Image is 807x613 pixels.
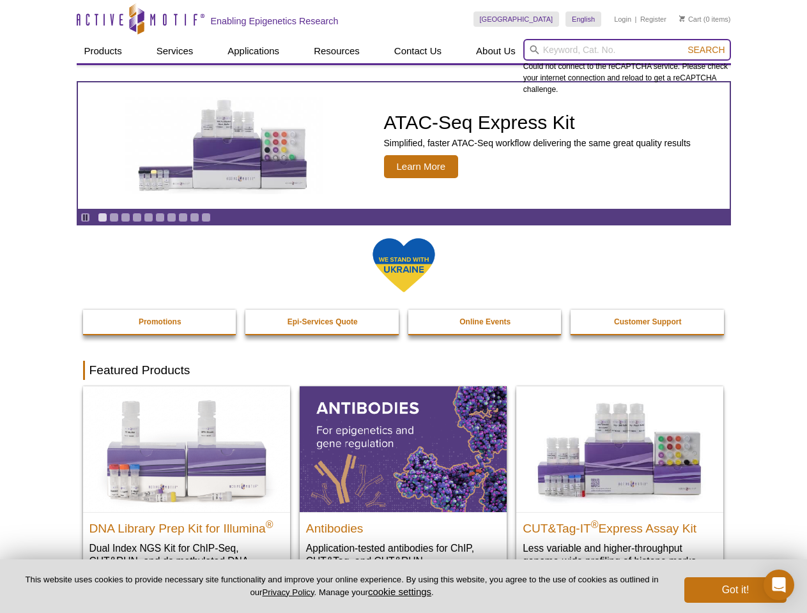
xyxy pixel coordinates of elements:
h2: Featured Products [83,361,725,380]
h2: DNA Library Prep Kit for Illumina [89,516,284,535]
a: Customer Support [571,310,725,334]
a: About Us [468,39,523,63]
span: Search [688,45,725,55]
a: DNA Library Prep Kit for Illumina DNA Library Prep Kit for Illumina® Dual Index NGS Kit for ChIP-... [83,386,290,593]
a: Privacy Policy [262,587,314,597]
img: All Antibodies [300,386,507,511]
a: Go to slide 10 [201,213,211,222]
input: Keyword, Cat. No. [523,39,731,61]
a: Services [149,39,201,63]
strong: Epi-Services Quote [288,317,358,326]
a: Go to slide 7 [167,213,176,222]
a: Applications [220,39,287,63]
a: Go to slide 5 [144,213,153,222]
a: Go to slide 9 [190,213,199,222]
article: ATAC-Seq Express Kit [78,82,730,209]
a: Register [640,15,666,24]
button: Search [684,44,728,56]
a: Resources [306,39,367,63]
div: Could not connect to the reCAPTCHA service. Please check your internet connection and reload to g... [523,39,731,95]
p: Dual Index NGS Kit for ChIP-Seq, CUT&RUN, and ds methylated DNA assays. [89,541,284,580]
a: [GEOGRAPHIC_DATA] [473,11,560,27]
div: Open Intercom Messenger [764,570,794,600]
img: ATAC-Seq Express Kit [119,97,330,194]
strong: Customer Support [614,317,681,326]
p: Simplified, faster ATAC-Seq workflow delivering the same great quality results [384,137,691,149]
a: Contact Us [387,39,449,63]
h2: Antibodies [306,516,500,535]
strong: Online Events [459,317,511,326]
p: This website uses cookies to provide necessary site functionality and improve your online experie... [20,574,663,598]
a: Go to slide 2 [109,213,119,222]
p: Less variable and higher-throughput genome-wide profiling of histone marks​. [523,541,717,568]
p: Application-tested antibodies for ChIP, CUT&Tag, and CUT&RUN. [306,541,500,568]
a: English [565,11,601,27]
sup: ® [266,518,273,529]
h2: CUT&Tag-IT Express Assay Kit [523,516,717,535]
a: Go to slide 8 [178,213,188,222]
a: Cart [679,15,702,24]
button: Got it! [684,577,787,603]
h2: Enabling Epigenetics Research [211,15,339,27]
img: We Stand With Ukraine [372,237,436,294]
strong: Promotions [139,317,181,326]
span: Learn More [384,155,459,178]
a: All Antibodies Antibodies Application-tested antibodies for ChIP, CUT&Tag, and CUT&RUN. [300,386,507,580]
a: Products [77,39,130,63]
img: CUT&Tag-IT® Express Assay Kit [516,386,723,511]
img: Your Cart [679,15,685,22]
a: Go to slide 4 [132,213,142,222]
li: (0 items) [679,11,731,27]
a: Login [614,15,631,24]
a: Online Events [408,310,563,334]
h2: ATAC-Seq Express Kit [384,113,691,132]
a: Epi-Services Quote [245,310,400,334]
a: ATAC-Seq Express Kit ATAC-Seq Express Kit Simplified, faster ATAC-Seq workflow delivering the sam... [78,82,730,209]
sup: ® [591,518,599,529]
a: Go to slide 3 [121,213,130,222]
a: Promotions [83,310,238,334]
a: CUT&Tag-IT® Express Assay Kit CUT&Tag-IT®Express Assay Kit Less variable and higher-throughput ge... [516,386,723,580]
a: Go to slide 1 [98,213,107,222]
li: | [635,11,637,27]
img: DNA Library Prep Kit for Illumina [83,386,290,511]
button: cookie settings [368,586,431,597]
a: Go to slide 6 [155,213,165,222]
a: Toggle autoplay [81,213,90,222]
